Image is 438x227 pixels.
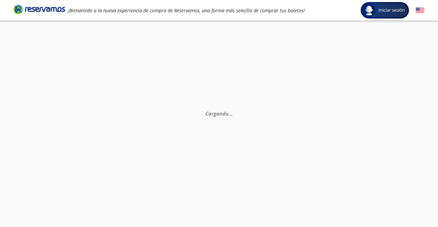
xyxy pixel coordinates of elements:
span: . [230,110,231,117]
span: Iniciar sesión [376,7,408,14]
button: English [416,6,424,15]
a: Brand Logo [14,4,65,16]
em: Cargando [205,110,233,117]
em: ¡Bienvenido a la nueva experiencia de compra de Reservamos, una forma más sencilla de comprar tus... [68,7,305,14]
span: . [229,110,230,117]
i: Brand Logo [14,4,65,14]
span: . [231,110,233,117]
